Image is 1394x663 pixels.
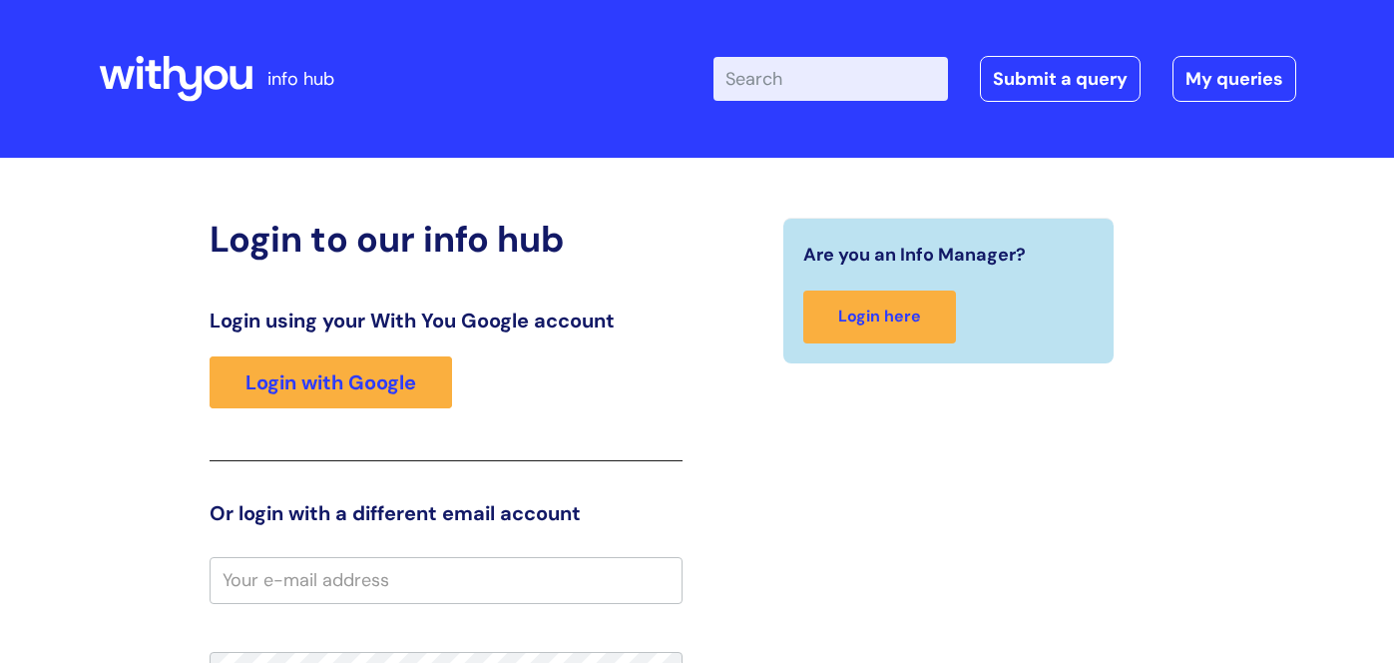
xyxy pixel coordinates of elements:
input: Search [713,57,948,101]
h2: Login to our info hub [210,218,683,261]
a: My queries [1172,56,1296,102]
a: Submit a query [980,56,1141,102]
span: Are you an Info Manager? [803,239,1026,271]
a: Login here [803,291,956,343]
h3: Login using your With You Google account [210,309,683,332]
input: Your e-mail address [210,557,683,603]
h3: Or login with a different email account [210,501,683,525]
a: Login with Google [210,356,452,408]
p: info hub [267,63,334,95]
